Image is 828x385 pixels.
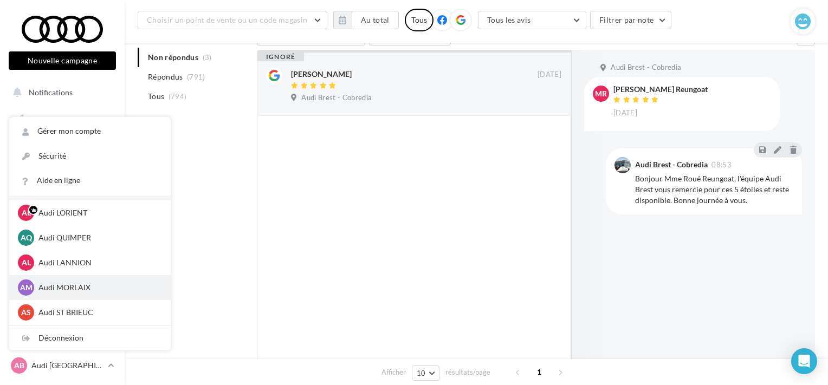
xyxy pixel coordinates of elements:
[791,348,817,374] div: Open Intercom Messenger
[187,73,205,81] span: (791)
[595,88,607,99] span: MR
[14,360,24,371] span: AB
[28,115,66,124] span: Opérations
[29,88,73,97] span: Notifications
[487,15,531,24] span: Tous les avis
[635,161,708,168] div: Audi Brest - Cobredia
[38,307,158,318] p: Audi ST BRIEUC
[613,108,637,118] span: [DATE]
[38,207,158,218] p: Audi LORIENT
[9,51,116,70] button: Nouvelle campagne
[7,217,118,239] a: Médiathèque
[7,244,118,276] a: PLV et print personnalisable
[22,257,31,268] span: AL
[613,86,708,93] div: [PERSON_NAME] Reungoat
[7,81,114,104] button: Notifications
[291,69,352,80] div: [PERSON_NAME]
[417,369,426,377] span: 10
[7,135,118,158] a: Boîte de réception57
[38,232,158,243] p: Audi QUIMPER
[9,119,171,143] a: Gérer mon compte
[169,92,187,101] span: (794)
[405,9,434,31] div: Tous
[711,161,732,168] span: 08:53
[333,11,399,29] button: Au total
[22,207,31,218] span: AL
[148,71,183,82] span: Répondus
[9,168,171,193] a: Aide en ligne
[9,355,116,376] a: AB Audi [GEOGRAPHIC_DATA]
[352,11,399,29] button: Au total
[38,257,158,268] p: Audi LANNION
[7,108,118,131] a: Opérations
[20,282,33,293] span: AM
[138,11,327,29] button: Choisir un point de vente ou un code magasin
[257,53,304,61] div: ignoré
[635,173,793,206] div: Bonjour Mme Roué Reungoat, l'équipe Audi Brest vous remercie pour ces 5 étoiles et reste disponib...
[9,144,171,168] a: Sécurité
[9,326,171,350] div: Déconnexion
[538,70,561,80] span: [DATE]
[445,367,490,377] span: résultats/page
[148,91,164,102] span: Tous
[147,15,307,24] span: Choisir un point de vente ou un code magasin
[301,93,372,103] span: Audi Brest - Cobredia
[611,63,681,73] span: Audi Brest - Cobredia
[7,190,118,213] a: Campagnes
[21,307,31,318] span: AS
[412,366,439,381] button: 10
[31,360,104,371] p: Audi [GEOGRAPHIC_DATA]
[381,367,406,377] span: Afficher
[38,282,158,293] p: Audi MORLAIX
[531,363,548,381] span: 1
[21,232,32,243] span: AQ
[478,11,586,29] button: Tous les avis
[590,11,672,29] button: Filtrer par note
[7,163,118,186] a: Visibilité en ligne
